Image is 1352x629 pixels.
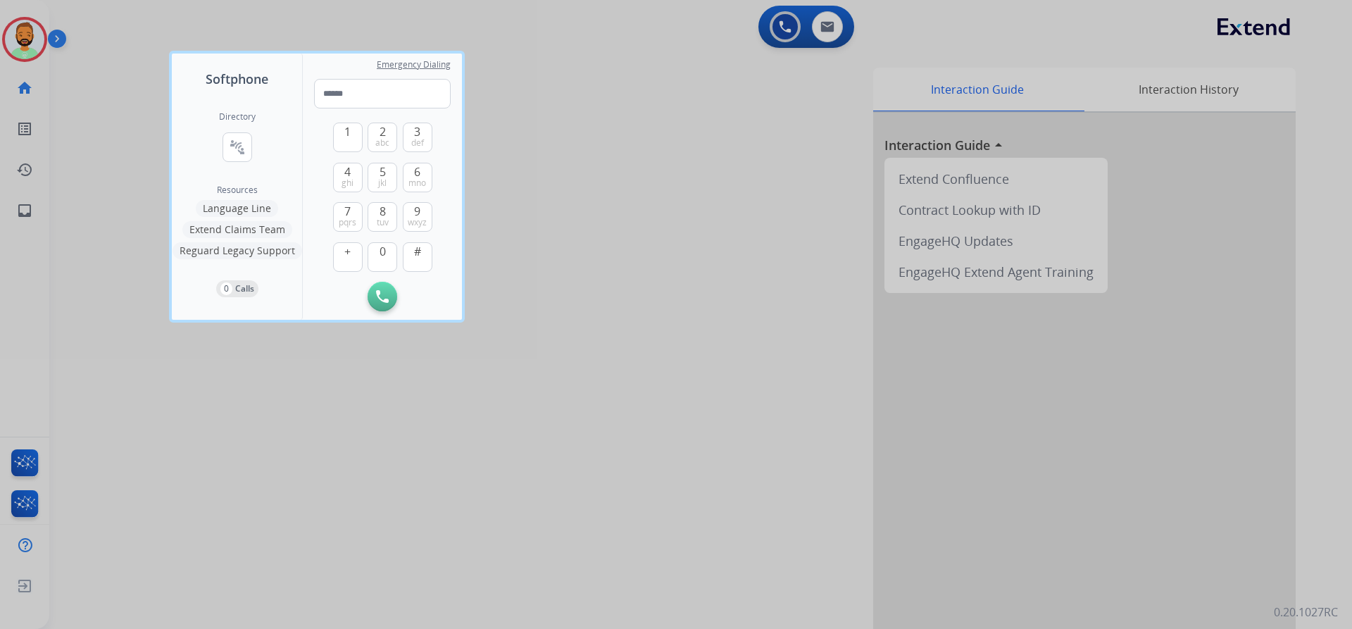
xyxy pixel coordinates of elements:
[377,59,451,70] span: Emergency Dialing
[375,137,389,149] span: abc
[380,123,386,140] span: 2
[342,178,353,189] span: ghi
[182,221,292,238] button: Extend Claims Team
[378,178,387,189] span: jkl
[196,200,278,217] button: Language Line
[344,203,351,220] span: 7
[206,69,268,89] span: Softphone
[333,242,363,272] button: +
[220,282,232,295] p: 0
[377,217,389,228] span: tuv
[380,163,386,180] span: 5
[344,243,351,260] span: +
[368,202,397,232] button: 8tuv
[217,185,258,196] span: Resources
[411,137,424,149] span: def
[219,111,256,123] h2: Directory
[216,280,258,297] button: 0Calls
[408,217,427,228] span: wxyz
[344,163,351,180] span: 4
[403,202,432,232] button: 9wxyz
[403,163,432,192] button: 6mno
[403,242,432,272] button: #
[229,139,246,156] mat-icon: connect_without_contact
[380,203,386,220] span: 8
[173,242,302,259] button: Reguard Legacy Support
[1274,604,1338,621] p: 0.20.1027RC
[414,243,421,260] span: #
[235,282,254,295] p: Calls
[380,243,386,260] span: 0
[344,123,351,140] span: 1
[376,290,389,303] img: call-button
[408,178,426,189] span: mno
[333,163,363,192] button: 4ghi
[414,163,420,180] span: 6
[339,217,356,228] span: pqrs
[333,123,363,152] button: 1
[414,203,420,220] span: 9
[368,163,397,192] button: 5jkl
[403,123,432,152] button: 3def
[368,242,397,272] button: 0
[414,123,420,140] span: 3
[333,202,363,232] button: 7pqrs
[368,123,397,152] button: 2abc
